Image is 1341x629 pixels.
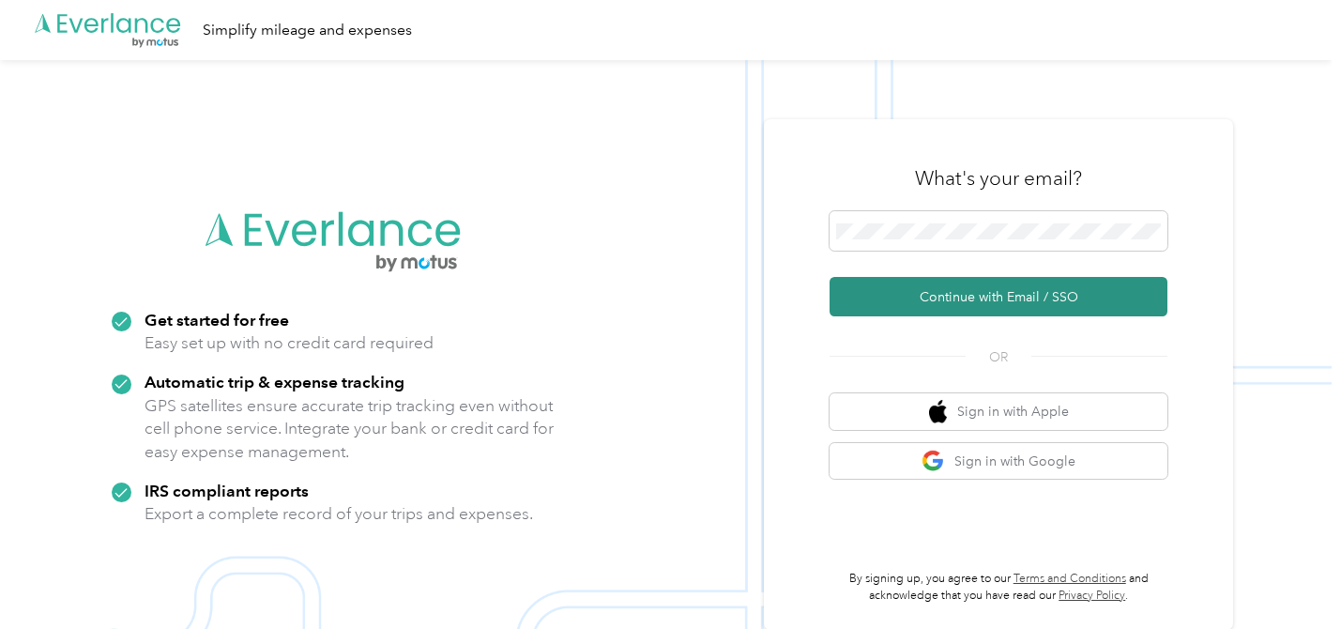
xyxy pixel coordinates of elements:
[145,394,555,464] p: GPS satellites ensure accurate trip tracking even without cell phone service. Integrate your bank...
[145,372,404,391] strong: Automatic trip & expense tracking
[966,347,1031,367] span: OR
[922,450,945,473] img: google logo
[830,393,1167,430] button: apple logoSign in with Apple
[1059,589,1125,603] a: Privacy Policy
[929,400,948,423] img: apple logo
[830,277,1167,316] button: Continue with Email / SSO
[830,443,1167,480] button: google logoSign in with Google
[915,165,1082,192] h3: What's your email?
[203,19,412,42] div: Simplify mileage and expenses
[145,310,289,330] strong: Get started for free
[145,331,434,355] p: Easy set up with no credit card required
[145,481,309,500] strong: IRS compliant reports
[1013,572,1126,586] a: Terms and Conditions
[145,502,533,526] p: Export a complete record of your trips and expenses.
[830,571,1167,604] p: By signing up, you agree to our and acknowledge that you have read our .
